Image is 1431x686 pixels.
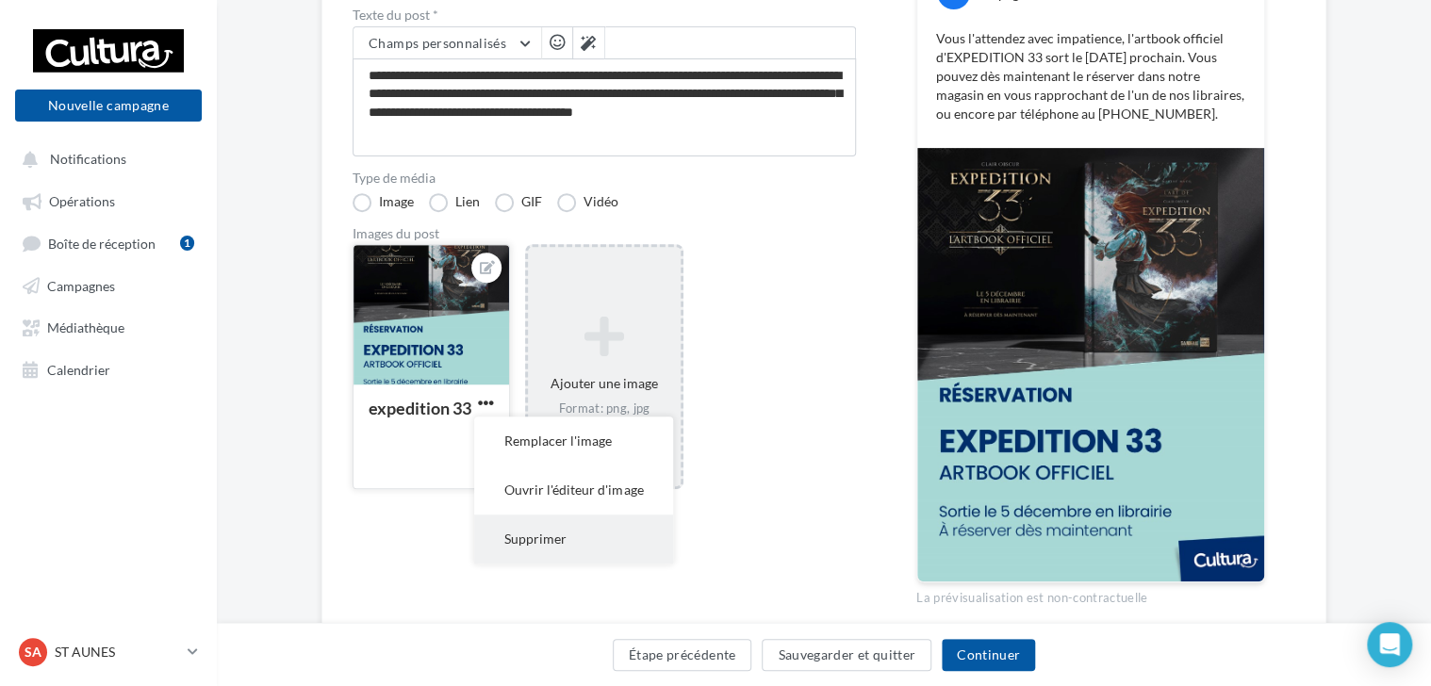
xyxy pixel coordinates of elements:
[474,514,673,563] button: Supprimer
[495,193,542,212] label: GIF
[11,351,206,385] a: Calendrier
[557,193,618,212] label: Vidéo
[369,398,471,418] div: expedition 33
[180,236,194,251] div: 1
[15,634,202,670] a: SA ST AUNES
[47,277,115,293] span: Campagnes
[354,27,541,59] button: Champs personnalisés
[369,35,506,51] span: Champs personnalisés
[11,268,206,302] a: Campagnes
[353,8,856,22] label: Texte du post *
[429,193,480,212] label: Lien
[11,225,206,260] a: Boîte de réception1
[15,90,202,122] button: Nouvelle campagne
[936,29,1245,123] p: Vous l'attendez avec impatience, l'artbook officiel d'EXPEDITION 33 sort le [DATE] prochain. Vous...
[47,319,124,335] span: Médiathèque
[11,183,206,217] a: Opérations
[50,151,126,167] span: Notifications
[353,227,856,240] div: Images du post
[942,639,1035,671] button: Continuer
[55,643,180,661] p: ST AUNES
[11,141,198,175] button: Notifications
[353,171,856,185] label: Type de média
[47,361,110,377] span: Calendrier
[474,465,673,514] button: Ouvrir l'éditeur d'image
[49,193,115,209] span: Opérations
[762,639,931,671] button: Sauvegarder et quitter
[613,639,752,671] button: Étape précédente
[11,309,206,343] a: Médiathèque
[916,582,1265,607] div: La prévisualisation est non-contractuelle
[474,416,673,465] button: Remplacer l'image
[1367,622,1412,667] div: Open Intercom Messenger
[25,643,41,661] span: SA
[353,193,414,212] label: Image
[48,235,156,251] span: Boîte de réception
